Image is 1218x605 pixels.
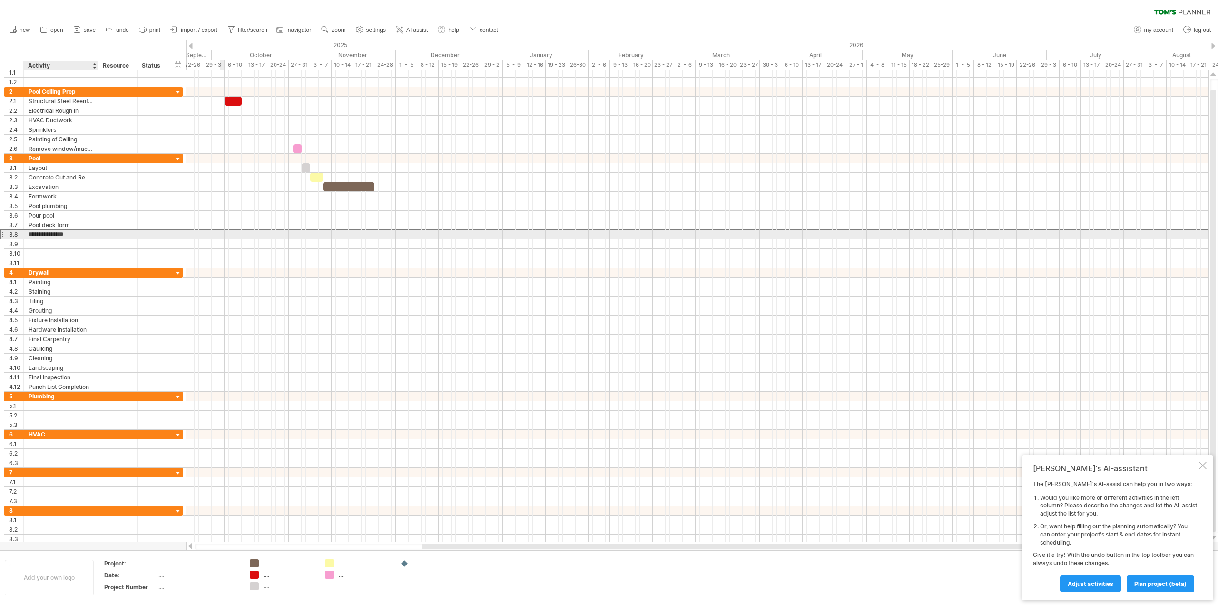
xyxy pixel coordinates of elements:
[610,60,631,70] div: 9 - 13
[417,60,439,70] div: 8 - 12
[9,87,23,96] div: 2
[29,278,93,287] div: Painting
[354,24,389,36] a: settings
[339,559,391,567] div: ....
[149,27,160,33] span: print
[674,50,768,60] div: March 2026
[9,211,23,220] div: 3.6
[29,287,93,296] div: Staining
[631,60,653,70] div: 16 - 20
[1081,60,1102,70] div: 13 - 17
[374,60,396,70] div: 24-28
[653,60,674,70] div: 23 - 27
[9,306,23,315] div: 4.4
[29,192,93,201] div: Formwork
[9,335,23,344] div: 4.7
[353,60,374,70] div: 17 - 21
[1127,575,1194,592] a: plan project (beta)
[9,106,23,115] div: 2.2
[29,144,93,153] div: Remove window/machine access
[717,60,738,70] div: 16 - 20
[1017,60,1038,70] div: 22-26
[1060,575,1121,592] a: Adjust activities
[29,87,93,96] div: Pool Ceiling Prep
[9,430,23,439] div: 6
[9,344,23,353] div: 4.8
[9,287,23,296] div: 4.2
[910,60,931,70] div: 18 - 22
[29,163,93,172] div: Layout
[9,525,23,534] div: 8.2
[9,154,23,163] div: 3
[9,249,23,258] div: 3.10
[29,154,93,163] div: Pool
[158,583,238,591] div: ....
[1040,494,1197,518] li: Would you like more or different activities in the left column? Please describe the changes and l...
[366,27,386,33] span: settings
[29,173,93,182] div: Concrete Cut and Removales
[9,182,23,191] div: 3.3
[7,24,33,36] a: new
[481,60,503,70] div: 29 - 2
[9,382,23,391] div: 4.12
[439,60,460,70] div: 15 - 19
[29,97,93,106] div: Structural Steel Reenforcement
[467,24,501,36] a: contact
[103,61,132,70] div: Resource
[29,354,93,363] div: Cleaning
[29,430,93,439] div: HVAC
[319,24,348,36] a: zoom
[168,24,220,36] a: import / export
[1060,60,1081,70] div: 6 - 10
[9,116,23,125] div: 2.3
[448,27,459,33] span: help
[9,268,23,277] div: 4
[9,173,23,182] div: 3.2
[9,135,23,144] div: 2.5
[264,582,315,590] div: ....
[116,27,129,33] span: undo
[1131,24,1176,36] a: my account
[29,182,93,191] div: Excavation
[9,297,23,306] div: 4.3
[393,24,431,36] a: AI assist
[212,50,310,60] div: October 2025
[867,60,888,70] div: 4 - 8
[1188,60,1209,70] div: 17 - 21
[9,506,23,515] div: 8
[29,363,93,372] div: Landscaping
[589,50,674,60] div: February 2026
[9,201,23,210] div: 3.5
[396,50,494,60] div: December 2025
[29,268,93,277] div: Drywall
[29,316,93,325] div: Fixture Installation
[29,297,93,306] div: Tiling
[84,27,96,33] span: save
[9,449,23,458] div: 6.2
[29,373,93,382] div: Final Inspection
[1134,580,1187,587] span: plan project (beta)
[104,571,157,579] div: Date:
[503,60,524,70] div: 5 - 9
[9,325,23,334] div: 4.6
[674,60,696,70] div: 2 - 6
[238,27,267,33] span: filter/search
[71,24,98,36] a: save
[288,27,311,33] span: navigator
[104,583,157,591] div: Project Number
[20,27,30,33] span: new
[9,230,23,239] div: 3.8
[1167,60,1188,70] div: 10 - 14
[182,60,203,70] div: 22-26
[1033,464,1197,473] div: [PERSON_NAME]'s AI-assistant
[1033,480,1197,592] div: The [PERSON_NAME]'s AI-assist can help you in two ways: Give it a try! With the undo button in th...
[29,116,93,125] div: HVAC Ductwork
[524,60,546,70] div: 12 - 16
[158,571,238,579] div: ....
[29,211,93,220] div: Pour pool
[332,60,353,70] div: 10 - 14
[1047,50,1145,60] div: July 2026
[824,60,845,70] div: 20-24
[29,106,93,115] div: Electrical Rough In
[845,60,867,70] div: 27 - 1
